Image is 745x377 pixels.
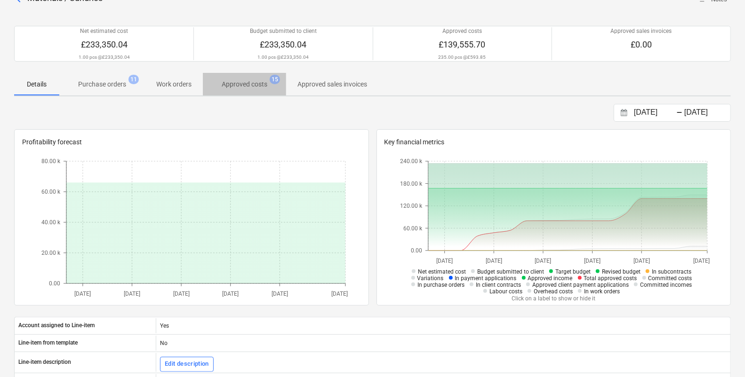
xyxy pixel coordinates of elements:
span: In work orders [584,288,620,295]
p: Approved sales invoices [610,27,672,35]
input: End Date [682,106,730,119]
p: Key financial metrics [385,137,723,147]
span: Committed costs [649,275,692,282]
p: Line-item from template [18,339,78,347]
input: Start Date [632,106,680,119]
div: Edit description [165,359,209,369]
tspan: [DATE] [633,258,650,264]
tspan: 0.00 [49,280,60,287]
p: Line-item description [18,358,71,366]
p: Approved costs [442,27,482,35]
tspan: 60.00 k [41,188,61,195]
span: Committed incomes [640,282,692,288]
button: Interact with the calendar and add the check-in date for your trip. [616,108,632,118]
tspan: [DATE] [331,291,347,297]
tspan: 60.00 k [403,225,423,231]
tspan: [DATE] [222,291,239,297]
tspan: [DATE] [173,291,189,297]
p: Click on a label to show or hide it [400,295,707,303]
tspan: [DATE] [124,291,140,297]
p: Details [25,79,48,89]
p: Budget submitted to client [250,27,317,35]
span: Total approved costs [584,275,637,282]
span: In purchase orders [417,282,465,288]
span: In payment applications [455,275,517,282]
span: £0.00 [631,39,652,49]
tspan: [DATE] [693,258,710,264]
span: Budget submitted to client [477,268,544,275]
span: Overhead costs [534,288,573,295]
tspan: [DATE] [584,258,601,264]
div: Yes [156,318,730,333]
tspan: 180.00 k [400,180,423,187]
p: Account assigned to Line-item [18,322,95,330]
span: Approved client payment applications [532,282,629,288]
div: No [156,336,730,351]
tspan: [DATE] [74,291,91,297]
span: £233,350.04 [81,39,128,49]
tspan: 80.00 k [41,158,61,165]
p: Approved sales invoices [297,79,367,89]
p: Purchase orders [78,79,126,89]
p: Work orders [156,79,192,89]
p: Approved costs [222,79,267,89]
p: 1.00 pcs @ £233,350.04 [79,54,130,60]
tspan: [DATE] [486,258,502,264]
div: - [676,110,682,116]
span: Revised budget [602,268,641,275]
span: 15 [270,75,280,84]
p: Net estimated cost [80,27,128,35]
span: £139,555.70 [439,39,486,49]
span: Approved income [528,275,573,282]
span: Net estimated cost [418,268,466,275]
span: 11 [128,75,139,84]
tspan: 240.00 k [400,158,423,165]
tspan: 0.00 [411,247,422,254]
tspan: [DATE] [535,258,552,264]
p: 235.00 pcs @ £593.85 [439,54,486,60]
tspan: 120.00 k [400,203,423,209]
iframe: Chat Widget [698,332,745,377]
span: Target budget [555,268,591,275]
span: Labour costs [489,288,522,295]
button: Edit description [160,357,214,372]
span: In client contracts [476,282,521,288]
tspan: [DATE] [436,258,453,264]
span: In subcontracts [652,268,691,275]
p: Profitability forecast [22,137,361,147]
tspan: [DATE] [272,291,288,297]
tspan: 20.00 k [41,250,61,256]
span: £233,350.04 [260,39,306,49]
tspan: 40.00 k [41,219,61,226]
span: Variations [417,275,444,282]
p: 1.00 pcs @ £233,350.04 [257,54,309,60]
